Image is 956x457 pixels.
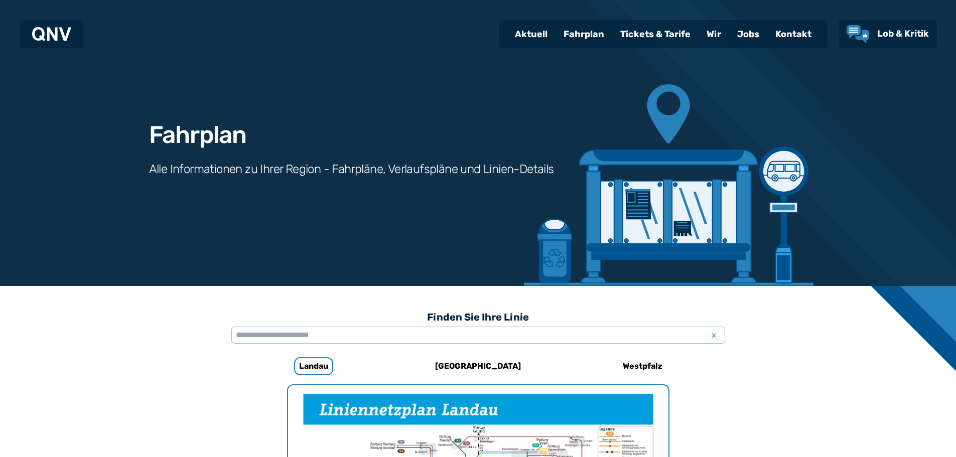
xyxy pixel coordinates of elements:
[247,354,380,378] a: Landau
[707,329,721,341] span: x
[32,27,71,41] img: QNV Logo
[576,354,710,378] a: Westpfalz
[612,21,699,47] a: Tickets & Tarife
[877,28,929,39] span: Lob & Kritik
[431,358,525,374] h6: [GEOGRAPHIC_DATA]
[294,357,333,375] h6: Landau
[619,358,666,374] h6: Westpfalz
[729,21,767,47] a: Jobs
[556,21,612,47] a: Fahrplan
[699,21,729,47] a: Wir
[149,123,246,147] h1: Fahrplan
[412,354,545,378] a: [GEOGRAPHIC_DATA]
[847,25,929,43] a: Lob & Kritik
[231,306,725,328] h3: Finden Sie Ihre Linie
[767,21,820,47] a: Kontakt
[149,161,554,177] h3: Alle Informationen zu Ihrer Region - Fahrpläne, Verlaufspläne und Linien-Details
[507,21,556,47] a: Aktuell
[32,24,71,44] a: QNV Logo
